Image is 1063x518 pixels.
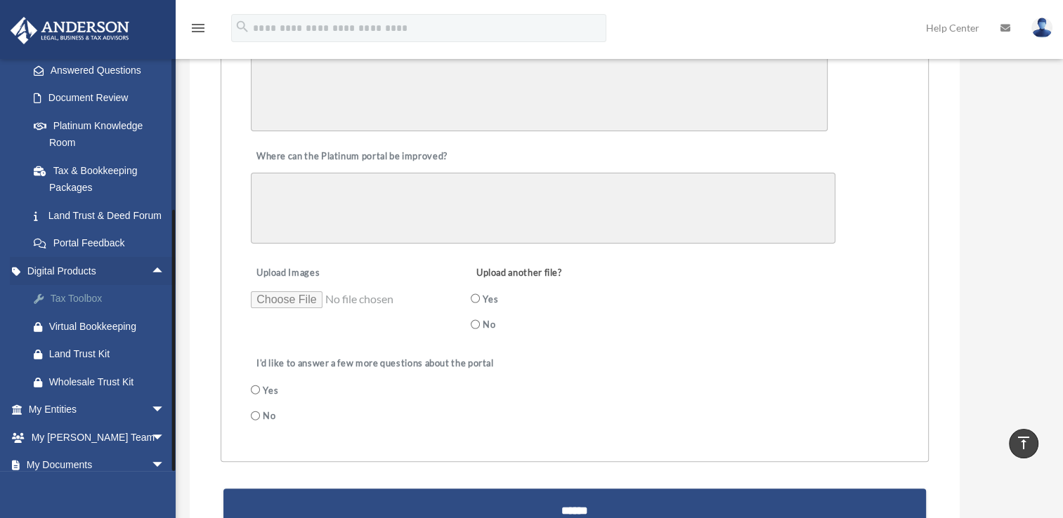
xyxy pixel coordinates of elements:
span: arrow_drop_up [151,257,179,286]
label: Upload Images [251,263,323,283]
a: My Documentsarrow_drop_down [10,451,186,479]
a: Virtual Bookkeeping [20,312,186,340]
a: Tax Toolbox [20,285,186,313]
a: Digital Productsarrow_drop_up [10,257,186,285]
i: search [235,19,250,34]
div: Tax Toolbox [49,290,169,307]
span: arrow_drop_down [151,396,179,425]
a: Land Trust Kit [20,340,186,368]
span: arrow_drop_down [151,423,179,452]
a: My Entitiesarrow_drop_down [10,396,186,424]
div: Virtual Bookkeeping [49,318,169,336]
a: vertical_align_top [1009,429,1038,458]
i: vertical_align_top [1015,434,1032,451]
a: menu [190,25,207,36]
a: Tax & Bookkeeping Packages [20,157,186,201]
a: My [PERSON_NAME] Teamarrow_drop_down [10,423,186,451]
label: Where can the Platinum portal be improved? [251,147,451,166]
a: Land Trust & Deed Forum [20,201,186,230]
a: Platinum Knowledge Room [20,112,186,157]
div: Wholesale Trust Kit [49,373,169,391]
a: Answered Questions [20,56,186,84]
label: No [263,409,281,429]
img: User Pic [1031,18,1052,38]
label: Yes [263,384,284,404]
a: Document Review [20,84,186,112]
img: Anderson Advisors Platinum Portal [6,17,133,44]
i: menu [190,20,207,36]
label: Upload another file? [471,263,565,283]
span: arrow_drop_down [151,451,179,480]
label: No [483,319,501,338]
a: Portal Feedback [20,230,179,258]
label: I'd like to answer a few more questions about the portal [251,354,497,374]
div: Land Trust Kit [49,345,169,363]
label: Yes [483,293,504,312]
a: Wholesale Trust Kit [20,368,186,396]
